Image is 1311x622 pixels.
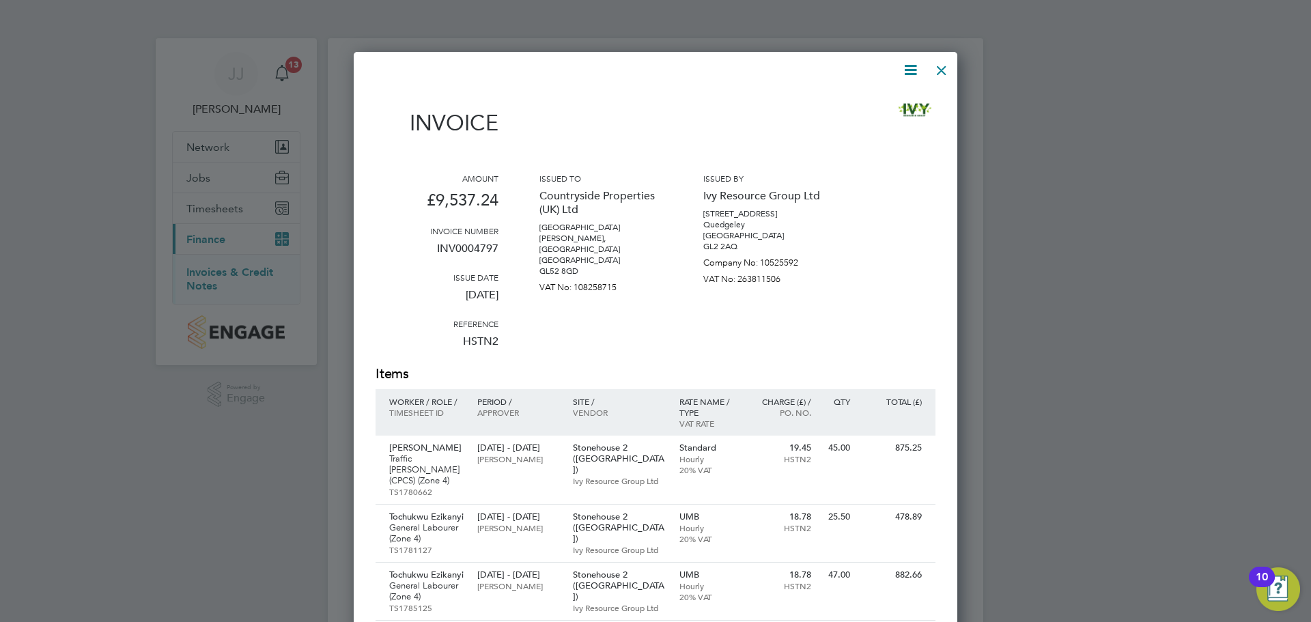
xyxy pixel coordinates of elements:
p: Rate name / type [679,396,739,418]
h2: Items [376,365,935,384]
p: UMB [679,569,739,580]
p: VAT rate [679,418,739,429]
p: 478.89 [864,511,922,522]
p: Approver [477,407,559,418]
p: 875.25 [864,442,922,453]
h3: Amount [376,173,498,184]
p: Charge (£) / [752,396,811,407]
p: 19.45 [752,442,811,453]
p: [DATE] - [DATE] [477,442,559,453]
p: Hourly [679,453,739,464]
h3: Issue date [376,272,498,283]
p: 20% VAT [679,591,739,602]
p: GL2 2AQ [703,241,826,252]
p: Ivy Resource Group Ltd [573,602,666,613]
p: [STREET_ADDRESS] [703,208,826,219]
h1: Invoice [376,110,498,136]
p: [PERSON_NAME] [389,442,464,453]
p: HSTN2 [752,453,811,464]
p: Timesheet ID [389,407,464,418]
p: [GEOGRAPHIC_DATA] [703,230,826,241]
p: 18.78 [752,511,811,522]
p: Hourly [679,522,739,533]
p: [DATE] [376,283,498,318]
p: Ivy Resource Group Ltd [573,475,666,486]
p: Ivy Resource Group Ltd [573,544,666,555]
p: Traffic [PERSON_NAME] (CPCS) (Zone 4) [389,453,464,486]
p: [PERSON_NAME] [477,580,559,591]
p: [PERSON_NAME] [477,453,559,464]
p: Worker / Role / [389,396,464,407]
p: [GEOGRAPHIC_DATA][PERSON_NAME], [GEOGRAPHIC_DATA] [539,222,662,255]
p: [DATE] - [DATE] [477,511,559,522]
p: Tochukwu Ezikanyi [389,511,464,522]
p: Tochukwu Ezikanyi [389,569,464,580]
p: TS1785125 [389,602,464,613]
p: 20% VAT [679,464,739,475]
p: [PERSON_NAME] [477,522,559,533]
p: HSTN2 [752,580,811,591]
p: QTY [825,396,850,407]
p: 882.66 [864,569,922,580]
h3: Reference [376,318,498,329]
p: 25.50 [825,511,850,522]
p: 45.00 [825,442,850,453]
p: Stonehouse 2 ([GEOGRAPHIC_DATA]) [573,442,666,475]
div: 10 [1256,577,1268,595]
p: Vendor [573,407,666,418]
p: [GEOGRAPHIC_DATA] [539,255,662,266]
p: UMB [679,511,739,522]
img: ivyresourcegroup-logo-remittance.png [894,89,935,130]
p: General Labourer (Zone 4) [389,580,464,602]
p: HSTN2 [376,329,498,365]
p: Total (£) [864,396,922,407]
p: 18.78 [752,569,811,580]
p: VAT No: 263811506 [703,268,826,285]
p: £9,537.24 [376,184,498,225]
p: HSTN2 [752,522,811,533]
p: TS1780662 [389,486,464,497]
p: GL52 8GD [539,266,662,277]
p: 47.00 [825,569,850,580]
p: Site / [573,396,666,407]
button: Open Resource Center, 10 new notifications [1256,567,1300,611]
p: 20% VAT [679,533,739,544]
p: Hourly [679,580,739,591]
p: Stonehouse 2 ([GEOGRAPHIC_DATA]) [573,511,666,544]
p: TS1781127 [389,544,464,555]
p: Company No: 10525592 [703,252,826,268]
p: Period / [477,396,559,407]
h3: Issued to [539,173,662,184]
p: Po. No. [752,407,811,418]
p: VAT No: 108258715 [539,277,662,293]
h3: Issued by [703,173,826,184]
p: Countryside Properties (UK) Ltd [539,184,662,222]
p: Quedgeley [703,219,826,230]
h3: Invoice number [376,225,498,236]
p: INV0004797 [376,236,498,272]
p: Stonehouse 2 ([GEOGRAPHIC_DATA]) [573,569,666,602]
p: [DATE] - [DATE] [477,569,559,580]
p: Ivy Resource Group Ltd [703,184,826,208]
p: Standard [679,442,739,453]
p: General Labourer (Zone 4) [389,522,464,544]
